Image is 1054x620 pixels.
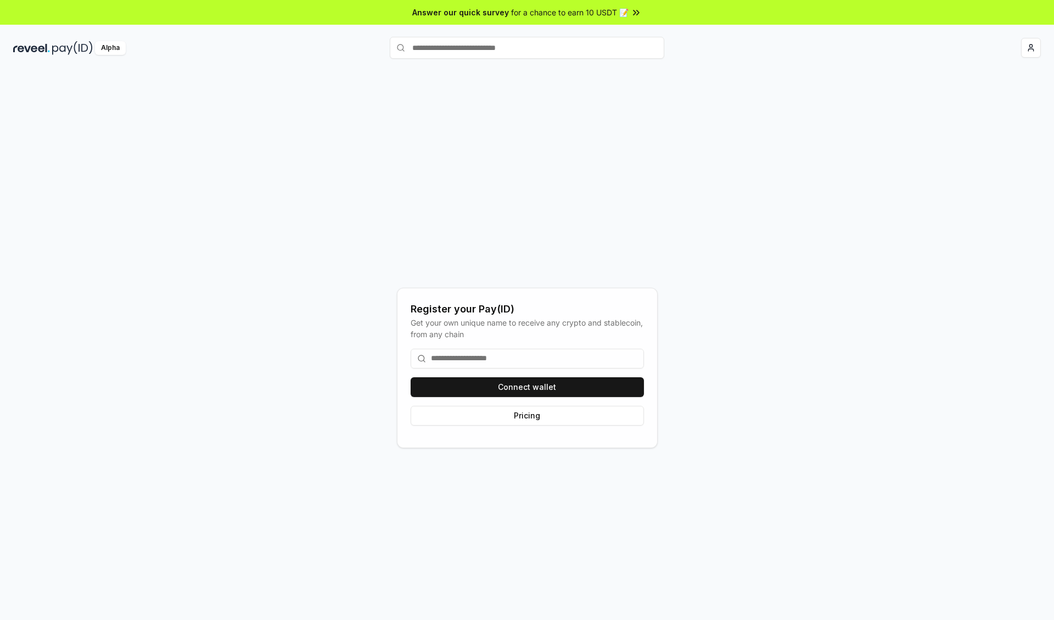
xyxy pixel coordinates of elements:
button: Pricing [411,406,644,426]
div: Alpha [95,41,126,55]
div: Get your own unique name to receive any crypto and stablecoin, from any chain [411,317,644,340]
div: Register your Pay(ID) [411,301,644,317]
img: reveel_dark [13,41,50,55]
span: for a chance to earn 10 USDT 📝 [511,7,629,18]
button: Connect wallet [411,377,644,397]
img: pay_id [52,41,93,55]
span: Answer our quick survey [412,7,509,18]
